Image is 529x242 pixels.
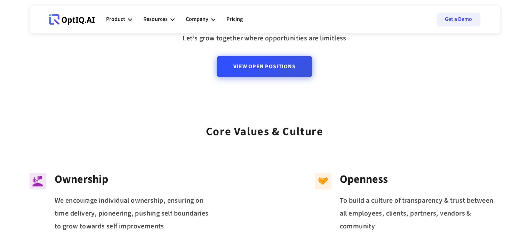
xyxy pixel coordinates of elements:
div: Company [186,9,215,30]
div: Let’s grow together where opportunities are limitless [183,32,346,45]
div: Ownership [55,173,215,186]
div: To build a culture of transparency & trust between all employees, clients, partners, vendors & co... [340,194,500,233]
a: Webflow Homepage [49,9,95,30]
div: Company [186,15,208,24]
a: View Open Positions [217,56,312,77]
div: We encourage individual ownership, ensuring on time delivery, pioneering, pushing self boundaries... [55,194,215,233]
div: Resources [143,9,175,30]
div: Openness [340,173,500,186]
div: Product [106,9,132,30]
div: Core values & Culture [206,116,323,141]
a: Pricing [226,9,243,30]
a: Get a Demo [436,13,480,26]
div: Product [106,15,125,24]
div: Resources [143,15,168,24]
